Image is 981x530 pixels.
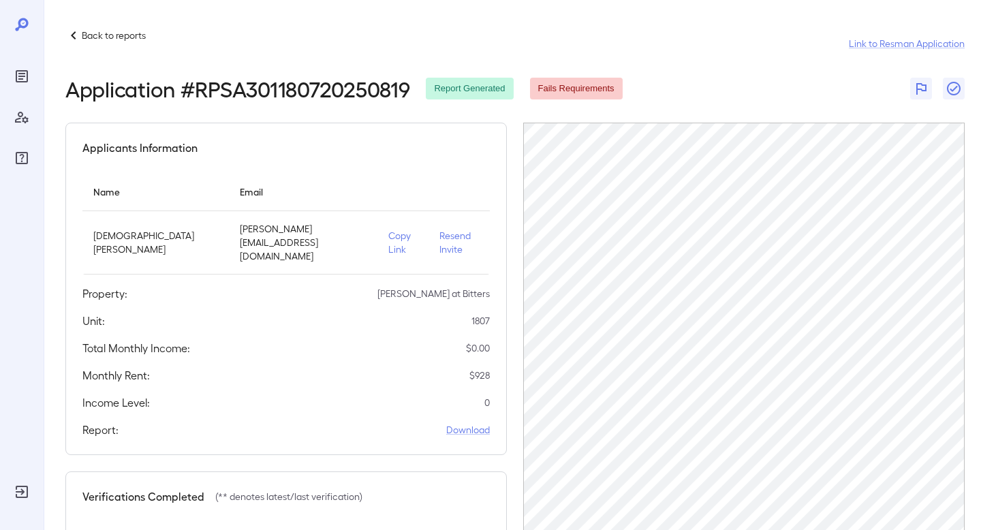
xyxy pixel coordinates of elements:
[471,314,490,328] p: 1807
[82,285,127,302] h5: Property:
[82,172,490,275] table: simple table
[65,76,409,101] h2: Application # RPSA301180720250819
[849,37,965,50] a: Link to Resman Application
[466,341,490,355] p: $ 0.00
[446,423,490,437] a: Download
[469,369,490,382] p: $ 928
[910,78,932,99] button: Flag Report
[11,147,33,169] div: FAQ
[215,490,362,503] p: (** denotes latest/last verification)
[82,422,119,438] h5: Report:
[439,229,479,256] p: Resend Invite
[82,140,198,156] h5: Applicants Information
[11,481,33,503] div: Log Out
[82,488,204,505] h5: Verifications Completed
[82,340,190,356] h5: Total Monthly Income:
[240,222,367,263] p: [PERSON_NAME][EMAIL_ADDRESS][DOMAIN_NAME]
[229,172,377,211] th: Email
[82,172,229,211] th: Name
[943,78,965,99] button: Close Report
[82,313,105,329] h5: Unit:
[530,82,623,95] span: Fails Requirements
[93,229,218,256] p: [DEMOGRAPHIC_DATA][PERSON_NAME]
[484,396,490,409] p: 0
[426,82,513,95] span: Report Generated
[11,65,33,87] div: Reports
[82,29,146,42] p: Back to reports
[82,367,150,384] h5: Monthly Rent:
[377,287,490,300] p: [PERSON_NAME] at Bitters
[11,106,33,128] div: Manage Users
[82,394,150,411] h5: Income Level:
[388,229,418,256] p: Copy Link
